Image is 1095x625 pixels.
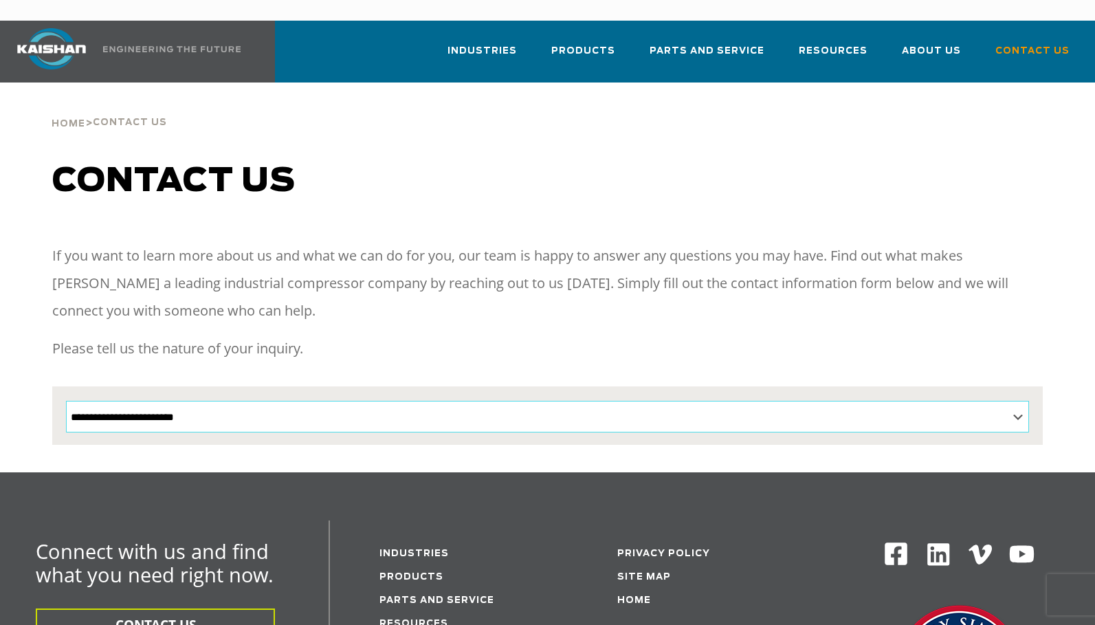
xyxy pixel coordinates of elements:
p: Please tell us the nature of your inquiry. [52,335,1043,362]
a: Products [379,573,443,582]
img: Linkedin [925,541,952,568]
img: Youtube [1008,541,1035,568]
a: Contact Us [995,33,1070,80]
img: Vimeo [969,545,992,564]
span: Parts and Service [650,43,764,59]
a: Resources [799,33,867,80]
a: Site Map [617,573,671,582]
a: Products [551,33,615,80]
img: Engineering the future [103,46,241,52]
a: Industries [447,33,517,80]
span: Contact us [52,165,296,198]
span: Industries [447,43,517,59]
span: About Us [902,43,961,59]
a: Privacy Policy [617,549,710,558]
div: > [52,83,167,135]
span: Products [551,43,615,59]
p: If you want to learn more about us and what we can do for you, our team is happy to answer any qu... [52,242,1043,325]
span: Resources [799,43,867,59]
a: Home [52,117,85,129]
a: Industries [379,549,449,558]
a: Parts and Service [650,33,764,80]
span: Connect with us and find what you need right now. [36,538,274,588]
span: Home [52,120,85,129]
span: Contact Us [995,43,1070,59]
a: Home [617,596,651,605]
span: Contact Us [93,118,167,127]
a: Parts and service [379,596,494,605]
img: Facebook [883,541,909,567]
a: About Us [902,33,961,80]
